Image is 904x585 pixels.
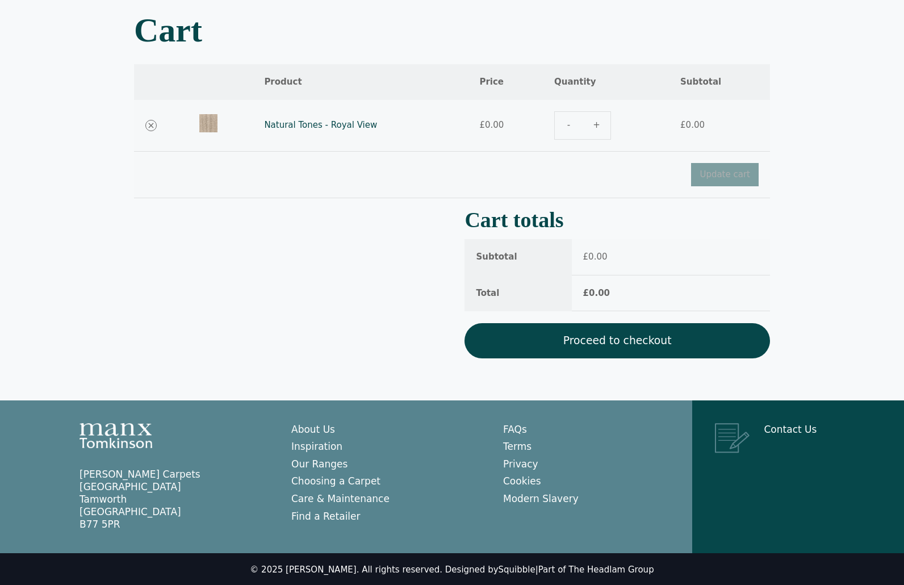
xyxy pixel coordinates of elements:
a: Squibble [499,565,535,575]
span: £ [583,252,589,262]
th: Total [464,275,571,312]
bdi: 0.00 [583,252,608,262]
a: About Us [291,424,335,435]
a: Natural Tones - Royal View [264,120,377,130]
span: £ [680,120,686,130]
th: Subtotal [669,64,770,100]
a: Contact Us [764,424,817,435]
th: Price [468,64,543,100]
a: Modern Slavery [503,493,579,504]
a: FAQs [503,424,527,435]
a: Our Ranges [291,458,348,470]
h1: Cart [134,13,770,47]
a: Choosing a Carpet [291,475,380,487]
button: Update cart [691,163,759,186]
bdi: 0.00 [680,120,705,130]
th: Product [253,64,468,100]
p: [PERSON_NAME] Carpets [GEOGRAPHIC_DATA] Tamworth [GEOGRAPHIC_DATA] B77 5PR [79,468,269,530]
a: Care & Maintenance [291,493,390,504]
a: Inspiration [291,441,342,452]
a: Find a Retailer [291,511,361,522]
a: Part of The Headlam Group [538,565,654,575]
span: £ [479,120,485,130]
a: Remove Natural Tones - Royal View from cart [145,120,157,131]
div: © 2025 [PERSON_NAME]. All rights reserved. Designed by | [250,565,654,576]
span: £ [583,288,589,298]
a: Cookies [503,475,541,487]
a: Proceed to checkout [464,323,770,358]
h2: Cart totals [464,212,770,228]
img: Natural Tones - Royal View [199,114,217,132]
a: Terms [503,441,531,452]
bdi: 0.00 [583,288,610,298]
img: Manx Tomkinson Logo [79,423,152,448]
bdi: 0.00 [479,120,504,130]
th: Subtotal [464,239,571,275]
a: Privacy [503,458,538,470]
th: Quantity [543,64,669,100]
